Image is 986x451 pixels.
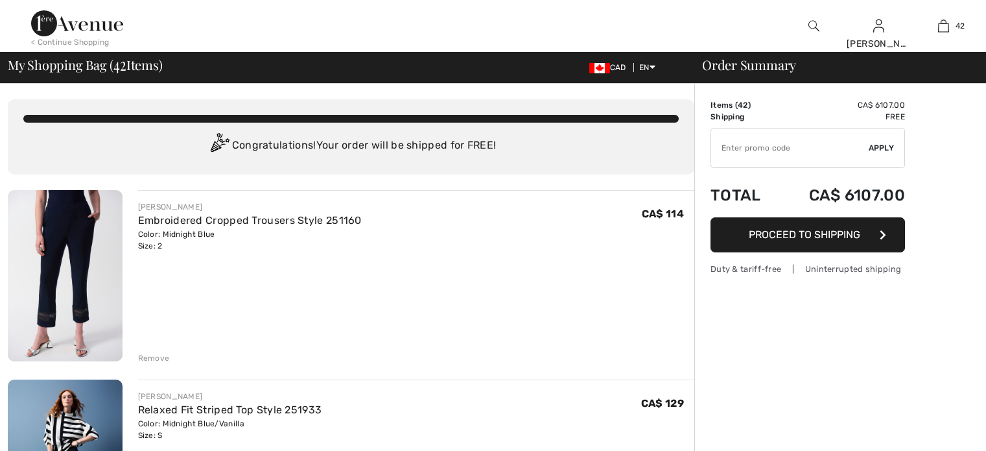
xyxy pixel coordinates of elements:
div: [PERSON_NAME] [138,201,362,213]
a: 42 [911,18,975,34]
span: 42 [113,55,126,72]
td: Total [710,173,777,217]
td: CA$ 6107.00 [777,99,905,111]
div: Order Summary [687,58,978,71]
span: 42 [738,101,748,110]
img: search the website [808,18,819,34]
div: [PERSON_NAME] [847,37,910,51]
a: Sign In [873,19,884,32]
div: Color: Midnight Blue/Vanilla Size: S [138,418,322,441]
button: Proceed to Shipping [710,217,905,252]
span: CA$ 129 [641,397,684,409]
img: My Info [873,18,884,34]
span: Apply [869,142,895,154]
span: 42 [956,20,965,32]
td: CA$ 6107.00 [777,173,905,217]
div: Color: Midnight Blue Size: 2 [138,228,362,252]
div: < Continue Shopping [31,36,110,48]
a: Embroidered Cropped Trousers Style 251160 [138,214,362,226]
a: Relaxed Fit Striped Top Style 251933 [138,404,322,416]
div: Duty & tariff-free | Uninterrupted shipping [710,263,905,275]
td: Items ( ) [710,99,777,111]
span: EN [639,63,655,72]
td: Shipping [710,111,777,123]
span: Proceed to Shipping [749,228,860,241]
td: Free [777,111,905,123]
span: CA$ 114 [642,208,684,220]
img: My Bag [938,18,949,34]
div: Congratulations! Your order will be shipped for FREE! [23,133,679,159]
span: My Shopping Bag ( Items) [8,58,163,71]
img: 1ère Avenue [31,10,123,36]
img: Embroidered Cropped Trousers Style 251160 [8,190,123,361]
img: Canadian Dollar [589,63,610,73]
span: CAD [589,63,631,72]
img: Congratulation2.svg [206,133,232,159]
div: [PERSON_NAME] [138,391,322,402]
input: Promo code [711,128,869,167]
div: Remove [138,352,170,364]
